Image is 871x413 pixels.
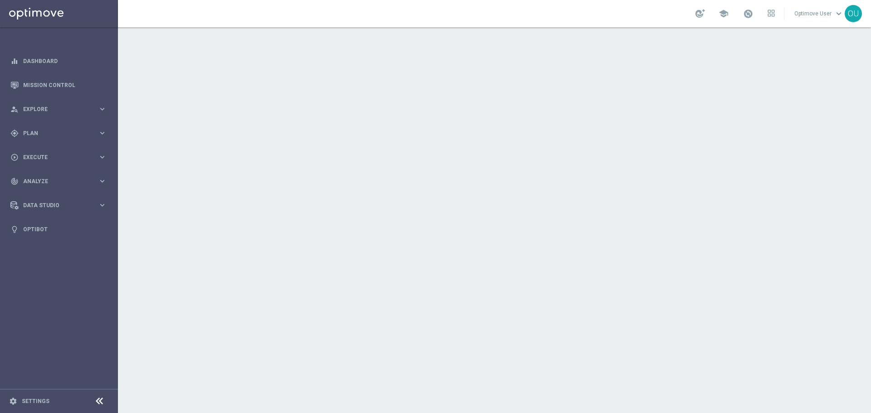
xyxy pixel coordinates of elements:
[10,105,19,113] i: person_search
[98,177,107,185] i: keyboard_arrow_right
[10,130,107,137] button: gps_fixed Plan keyboard_arrow_right
[10,106,107,113] button: person_search Explore keyboard_arrow_right
[10,217,107,241] div: Optibot
[10,177,19,185] i: track_changes
[98,129,107,137] i: keyboard_arrow_right
[10,49,107,73] div: Dashboard
[98,201,107,209] i: keyboard_arrow_right
[834,9,844,19] span: keyboard_arrow_down
[10,57,19,65] i: equalizer
[719,9,729,19] span: school
[793,7,845,20] a: Optimove Userkeyboard_arrow_down
[23,107,98,112] span: Explore
[10,201,98,209] div: Data Studio
[845,5,862,22] div: OU
[10,129,98,137] div: Plan
[23,203,98,208] span: Data Studio
[10,58,107,65] button: equalizer Dashboard
[23,217,107,241] a: Optibot
[10,153,98,161] div: Execute
[10,177,98,185] div: Analyze
[10,153,19,161] i: play_circle_outline
[23,73,107,97] a: Mission Control
[10,225,19,233] i: lightbulb
[9,397,17,405] i: settings
[98,153,107,161] i: keyboard_arrow_right
[10,82,107,89] button: Mission Control
[10,105,98,113] div: Explore
[10,178,107,185] button: track_changes Analyze keyboard_arrow_right
[23,49,107,73] a: Dashboard
[10,154,107,161] button: play_circle_outline Execute keyboard_arrow_right
[10,129,19,137] i: gps_fixed
[10,226,107,233] button: lightbulb Optibot
[98,105,107,113] i: keyboard_arrow_right
[10,73,107,97] div: Mission Control
[22,398,49,404] a: Settings
[23,155,98,160] span: Execute
[23,131,98,136] span: Plan
[23,179,98,184] span: Analyze
[10,202,107,209] button: Data Studio keyboard_arrow_right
